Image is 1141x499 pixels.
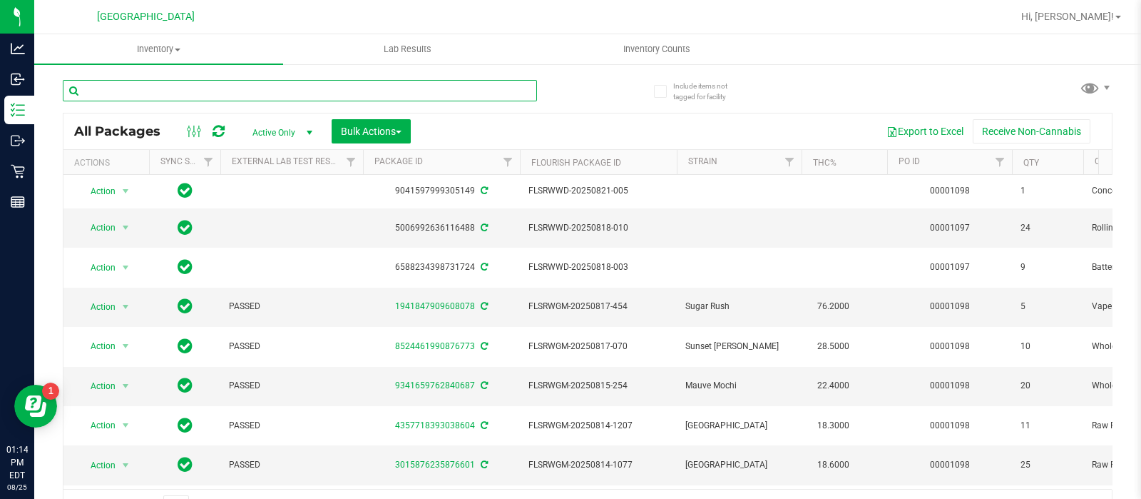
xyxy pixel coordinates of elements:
[395,301,475,311] a: 1941847909608078
[778,150,802,174] a: Filter
[479,341,488,351] span: Sync from Compliance System
[178,257,193,277] span: In Sync
[528,379,668,393] span: FLSRWGM-20250815-254
[930,186,970,196] a: 00001098
[479,262,488,272] span: Sync from Compliance System
[1020,419,1075,433] span: 11
[685,379,793,393] span: Mauve Mochi
[11,72,25,86] inline-svg: Inbound
[1020,184,1075,198] span: 1
[930,420,970,430] a: 00001098
[685,458,793,472] span: [GEOGRAPHIC_DATA]
[34,34,283,64] a: Inventory
[930,460,970,470] a: 00001098
[11,103,25,117] inline-svg: Inventory
[11,164,25,178] inline-svg: Retail
[973,119,1090,143] button: Receive Non-Cannabis
[178,415,193,435] span: In Sync
[673,81,745,102] span: Include items not tagged for facility
[178,181,193,201] span: In Sync
[78,258,116,278] span: Action
[532,34,781,64] a: Inventory Counts
[178,455,193,475] span: In Sync
[395,341,475,351] a: 8524461990876773
[232,156,344,166] a: External Lab Test Result
[1020,458,1075,472] span: 25
[1021,11,1114,22] span: Hi, [PERSON_NAME]!
[528,184,668,198] span: FLSRWWD-20250821-005
[229,458,354,472] span: PASSED
[97,11,195,23] span: [GEOGRAPHIC_DATA]
[332,119,411,143] button: Bulk Actions
[479,223,488,233] span: Sync from Compliance System
[813,158,836,168] a: THC%
[528,419,668,433] span: FLSRWGM-20250814-1207
[361,221,522,235] div: 5006992636116488
[178,375,193,395] span: In Sync
[14,385,57,428] iframe: Resource center
[1020,221,1075,235] span: 24
[528,221,668,235] span: FLSRWWD-20250818-010
[339,150,363,174] a: Filter
[361,261,522,274] div: 6588234398731724
[930,380,970,390] a: 00001098
[11,195,25,209] inline-svg: Reports
[11,133,25,148] inline-svg: Outbound
[930,262,970,272] a: 00001097
[877,119,973,143] button: Export to Excel
[78,218,116,238] span: Action
[531,158,621,168] a: Flourish Package ID
[604,43,710,56] span: Inventory Counts
[1020,379,1075,393] span: 20
[988,150,1012,174] a: Filter
[178,296,193,316] span: In Sync
[42,383,59,400] iframe: Resource center unread badge
[229,300,354,313] span: PASSED
[229,340,354,353] span: PASSED
[395,460,475,470] a: 3015876235876601
[11,41,25,56] inline-svg: Analytics
[1023,158,1039,168] a: Qty
[479,460,488,470] span: Sync from Compliance System
[528,261,668,274] span: FLSRWWD-20250818-003
[117,258,135,278] span: select
[361,184,522,198] div: 9041597999305149
[528,340,668,353] span: FLSRWGM-20250817-070
[6,482,28,493] p: 08/25
[810,296,856,317] span: 76.2000
[364,43,451,56] span: Lab Results
[1020,300,1075,313] span: 5
[74,158,143,168] div: Actions
[810,415,856,436] span: 18.3000
[395,420,475,430] a: 4357718393038604
[78,181,116,201] span: Action
[78,415,116,435] span: Action
[117,455,135,475] span: select
[117,336,135,356] span: select
[374,156,423,166] a: Package ID
[810,375,856,396] span: 22.4000
[810,336,856,357] span: 28.5000
[395,380,475,390] a: 9341659762840687
[1020,340,1075,353] span: 10
[178,218,193,238] span: In Sync
[117,297,135,317] span: select
[930,341,970,351] a: 00001098
[528,458,668,472] span: FLSRWGM-20250814-1077
[930,301,970,311] a: 00001098
[74,124,175,139] span: All Packages
[688,156,717,166] a: Strain
[78,455,116,475] span: Action
[117,415,135,435] span: select
[479,420,488,430] span: Sync from Compliance System
[479,186,488,196] span: Sync from Compliance System
[341,126,401,137] span: Bulk Actions
[160,156,215,166] a: Sync Status
[685,419,793,433] span: [GEOGRAPHIC_DATA]
[1020,261,1075,274] span: 9
[479,380,488,390] span: Sync from Compliance System
[685,300,793,313] span: Sugar Rush
[34,43,283,56] span: Inventory
[1095,156,1137,166] a: Category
